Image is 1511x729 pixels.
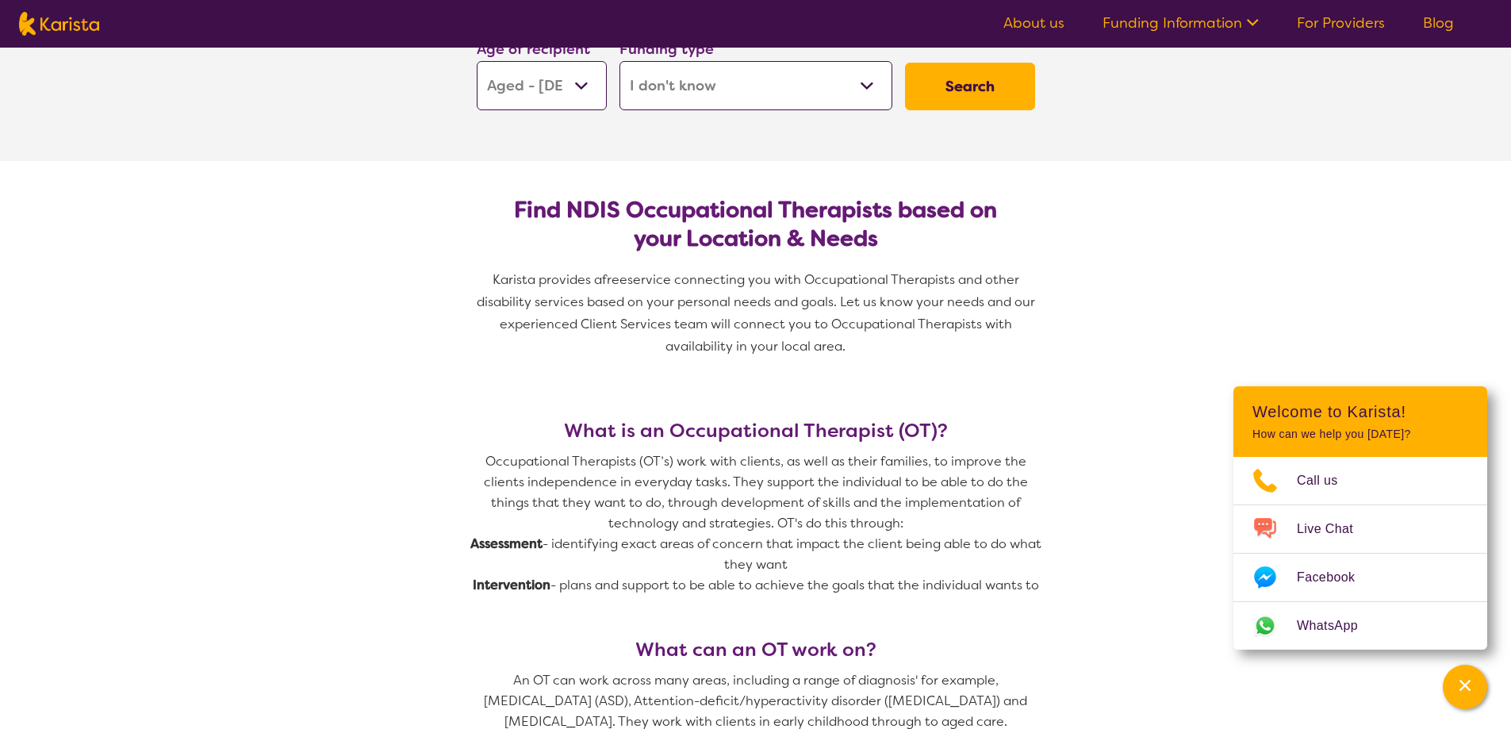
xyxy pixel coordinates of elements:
[1297,614,1377,638] span: WhatsApp
[477,271,1038,355] span: service connecting you with Occupational Therapists and other disability services based on your p...
[1443,665,1487,709] button: Channel Menu
[493,271,602,288] span: Karista provides a
[1297,566,1374,589] span: Facebook
[619,40,714,59] label: Funding type
[470,534,1041,575] p: - identifying exact areas of concern that impact the client being able to do what they want
[19,12,99,36] img: Karista logo
[1233,602,1487,650] a: Web link opens in a new tab.
[1252,428,1468,441] p: How can we help you [DATE]?
[470,575,1041,596] p: - plans and support to be able to achieve the goals that the individual wants to
[602,271,627,288] span: free
[1233,457,1487,650] ul: Choose channel
[477,40,590,59] label: Age of recipient
[1297,469,1357,493] span: Call us
[905,63,1035,110] button: Search
[1252,402,1468,421] h2: Welcome to Karista!
[1423,13,1454,33] a: Blog
[1003,13,1064,33] a: About us
[1103,13,1259,33] a: Funding Information
[1297,13,1385,33] a: For Providers
[1233,386,1487,650] div: Channel Menu
[1297,517,1372,541] span: Live Chat
[470,451,1041,534] p: Occupational Therapists (OT’s) work with clients, as well as their families, to improve the clien...
[489,196,1022,253] h2: Find NDIS Occupational Therapists based on your Location & Needs
[473,577,550,593] strong: Intervention
[470,535,543,552] strong: Assessment
[470,420,1041,442] h3: What is an Occupational Therapist (OT)?
[470,639,1041,661] h3: What can an OT work on?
